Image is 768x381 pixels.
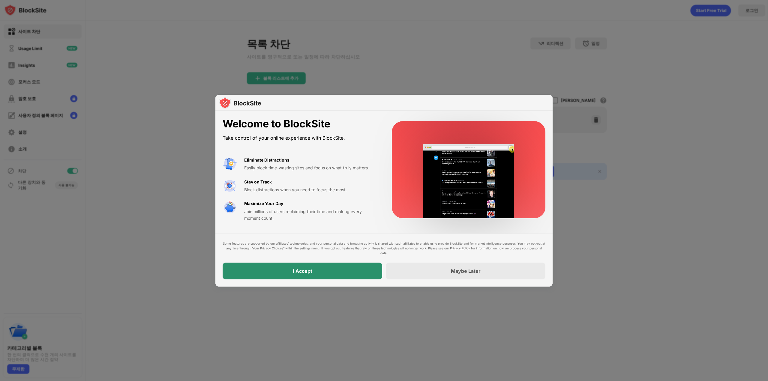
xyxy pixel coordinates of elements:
[244,200,283,207] div: Maximize Your Day
[223,134,377,142] div: Take control of your online experience with BlockSite.
[223,241,545,255] div: Some features are supported by our affiliates’ technologies, and your personal data and browsing ...
[244,157,289,163] div: Eliminate Distractions
[223,200,237,215] img: value-safe-time.svg
[450,246,470,250] a: Privacy Policy
[244,186,377,193] div: Block distractions when you need to focus the most.
[223,118,377,130] div: Welcome to BlockSite
[293,268,312,274] div: I Accept
[223,179,237,193] img: value-focus.svg
[244,179,272,185] div: Stay on Track
[451,268,481,274] div: Maybe Later
[223,157,237,171] img: value-avoid-distractions.svg
[219,97,261,109] img: logo-blocksite.svg
[244,208,377,222] div: Join millions of users reclaiming their time and making every moment count.
[244,165,377,171] div: Easily block time-wasting sites and focus on what truly matters.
